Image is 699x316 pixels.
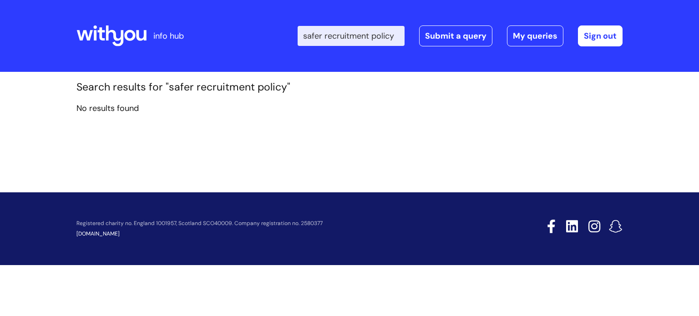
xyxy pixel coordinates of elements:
a: My queries [507,25,563,46]
p: No results found [76,101,623,115]
a: Sign out [578,25,623,46]
div: | - [298,25,623,46]
p: info hub [153,29,184,43]
input: Search [298,26,405,46]
a: Submit a query [419,25,492,46]
h1: Search results for "safer recruitment policy" [76,81,623,94]
p: Registered charity no. England 1001957, Scotland SCO40009. Company registration no. 2580377 [76,221,482,226]
a: [DOMAIN_NAME] [76,230,120,237]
